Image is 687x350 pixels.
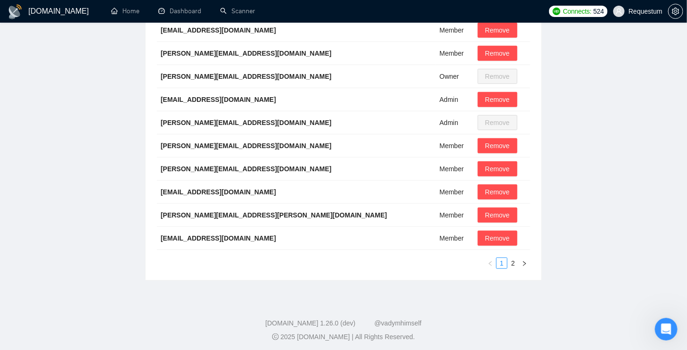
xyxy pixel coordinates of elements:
[669,8,683,15] span: setting
[485,164,510,174] span: Remove
[485,94,510,105] span: Remove
[519,258,530,269] button: right
[478,23,517,38] button: Remove
[436,111,473,134] td: Admin
[485,25,510,35] span: Remove
[522,261,527,267] span: right
[593,6,604,17] span: 524
[488,261,493,267] span: left
[266,319,356,327] a: [DOMAIN_NAME] 1.26.0 (dev)
[563,6,592,17] span: Connects:
[508,258,518,268] a: 2
[436,158,473,181] td: Member
[436,65,473,88] td: Owner
[272,333,279,340] span: copyright
[161,96,276,103] b: [EMAIL_ADDRESS][DOMAIN_NAME]
[616,8,622,15] span: user
[374,319,421,327] a: @vadymhimself
[485,48,510,58] span: Remove
[436,227,473,250] td: Member
[158,7,201,15] a: dashboardDashboard
[436,181,473,204] td: Member
[478,184,517,200] button: Remove
[478,231,517,246] button: Remove
[436,88,473,111] td: Admin
[485,141,510,151] span: Remove
[668,4,683,19] button: setting
[478,92,517,107] button: Remove
[478,208,517,223] button: Remove
[220,7,255,15] a: searchScanner
[507,258,519,269] li: 2
[161,73,332,80] b: [PERSON_NAME][EMAIL_ADDRESS][DOMAIN_NAME]
[478,46,517,61] button: Remove
[519,258,530,269] li: Next Page
[478,161,517,176] button: Remove
[161,50,332,57] b: [PERSON_NAME][EMAIL_ADDRESS][DOMAIN_NAME]
[485,187,510,197] span: Remove
[485,233,510,243] span: Remove
[668,8,683,15] a: setting
[8,4,23,19] img: logo
[161,234,276,242] b: [EMAIL_ADDRESS][DOMAIN_NAME]
[485,258,496,269] button: left
[497,258,507,268] a: 1
[8,332,679,342] div: 2025 [DOMAIN_NAME] | All Rights Reserved.
[161,119,332,126] b: [PERSON_NAME][EMAIL_ADDRESS][DOMAIN_NAME]
[161,142,332,150] b: [PERSON_NAME][EMAIL_ADDRESS][DOMAIN_NAME]
[655,318,678,341] iframe: Intercom live chat
[111,7,139,15] a: homeHome
[485,210,510,220] span: Remove
[161,188,276,196] b: [EMAIL_ADDRESS][DOMAIN_NAME]
[553,8,560,15] img: upwork-logo.png
[436,19,473,42] td: Member
[161,26,276,34] b: [EMAIL_ADDRESS][DOMAIN_NAME]
[478,138,517,153] button: Remove
[436,204,473,227] td: Member
[436,134,473,158] td: Member
[485,258,496,269] li: Previous Page
[161,211,387,219] b: [PERSON_NAME][EMAIL_ADDRESS][PERSON_NAME][DOMAIN_NAME]
[436,42,473,65] td: Member
[161,165,332,173] b: [PERSON_NAME][EMAIL_ADDRESS][DOMAIN_NAME]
